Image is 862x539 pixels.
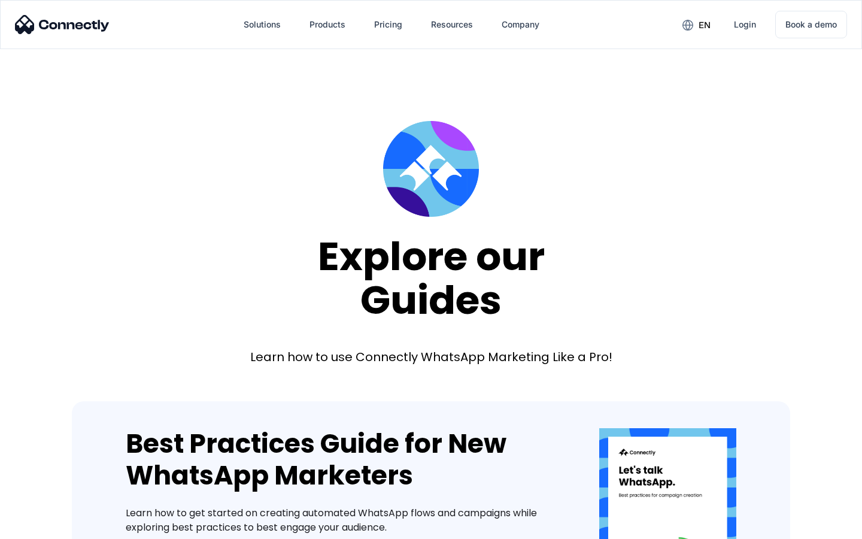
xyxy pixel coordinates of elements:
[502,16,539,33] div: Company
[492,10,549,39] div: Company
[699,17,711,34] div: en
[24,518,72,535] ul: Language list
[365,10,412,39] a: Pricing
[421,10,482,39] div: Resources
[673,16,720,34] div: en
[318,235,545,322] div: Explore our Guides
[300,10,355,39] div: Products
[374,16,402,33] div: Pricing
[126,506,563,535] div: Learn how to get started on creating automated WhatsApp flows and campaigns while exploring best ...
[431,16,473,33] div: Resources
[244,16,281,33] div: Solutions
[250,349,612,365] div: Learn how to use Connectly WhatsApp Marketing Like a Pro!
[12,518,72,535] aside: Language selected: English
[15,15,110,34] img: Connectly Logo
[126,428,563,492] div: Best Practices Guide for New WhatsApp Marketers
[734,16,756,33] div: Login
[309,16,345,33] div: Products
[234,10,290,39] div: Solutions
[724,10,766,39] a: Login
[775,11,847,38] a: Book a demo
